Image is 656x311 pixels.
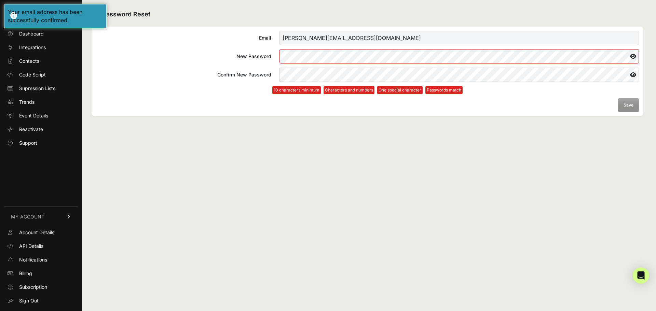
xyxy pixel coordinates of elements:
a: API Details [4,241,78,252]
span: Billing [19,270,32,277]
span: Trends [19,99,35,105]
span: Code Script [19,71,46,78]
div: Email [96,34,271,41]
span: Sign Out [19,297,39,304]
a: Code Script [4,69,78,80]
a: Trends [4,97,78,108]
a: Notifications [4,254,78,265]
div: Open Intercom Messenger [633,267,649,284]
span: Contacts [19,58,39,65]
a: Integrations [4,42,78,53]
a: Contacts [4,56,78,67]
span: MY ACCOUNT [11,213,44,220]
a: Subscription [4,282,78,293]
input: Email [279,31,639,45]
input: Confirm New Password [279,68,639,82]
li: Passwords match [425,86,463,94]
div: New Password [96,53,271,60]
span: Support [19,140,37,146]
span: Account Details [19,229,54,236]
span: Notifications [19,256,47,263]
a: Dashboard [4,28,78,39]
span: API Details [19,243,43,250]
li: One special character [377,86,423,94]
li: 10 characters minimum [272,86,321,94]
li: Characters and numbers [324,86,374,94]
a: Reactivate [4,124,78,135]
span: Dashboard [19,30,44,37]
span: Supression Lists [19,85,55,92]
a: MY ACCOUNT [4,206,78,227]
h2: Password Reset [92,10,643,20]
a: Supression Lists [4,83,78,94]
a: Account Details [4,227,78,238]
a: Sign Out [4,295,78,306]
a: Event Details [4,110,78,121]
div: Your email address has been successfully confirmed. [8,8,103,24]
a: Support [4,138,78,149]
span: Event Details [19,112,48,119]
input: New Password [279,49,639,63]
a: Billing [4,268,78,279]
span: Subscription [19,284,47,291]
span: Reactivate [19,126,43,133]
span: Integrations [19,44,46,51]
div: Confirm New Password [96,71,271,78]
